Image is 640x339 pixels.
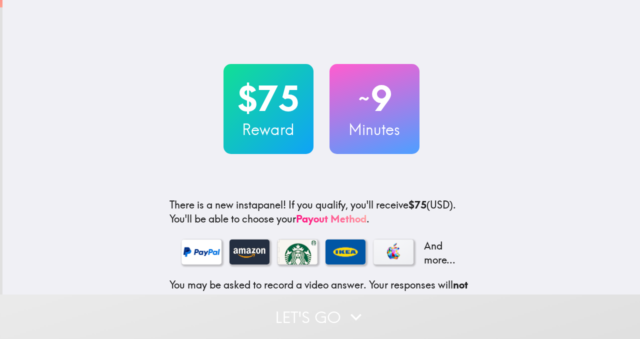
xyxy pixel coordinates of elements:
[223,119,313,140] h3: Reward
[329,78,419,119] h2: 9
[169,278,473,334] p: You may be asked to record a video answer. Your responses will and will only be confidentially sh...
[296,212,366,225] a: Payout Method
[169,198,473,226] p: If you qualify, you'll receive (USD) . You'll be able to choose your .
[357,83,371,113] span: ~
[421,239,461,267] p: And more...
[169,198,286,211] span: There is a new instapanel!
[408,198,426,211] b: $75
[329,119,419,140] h3: Minutes
[223,78,313,119] h2: $75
